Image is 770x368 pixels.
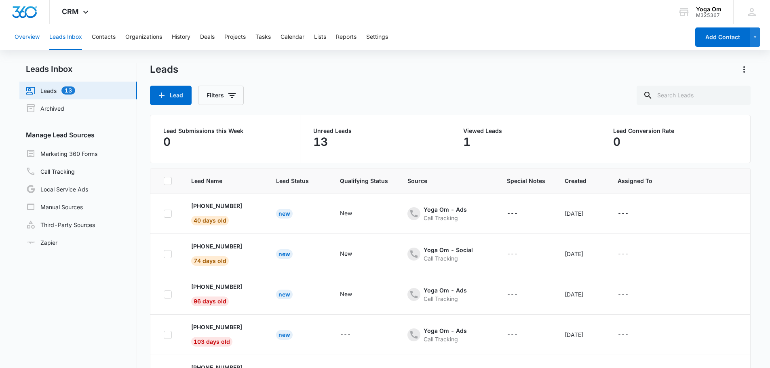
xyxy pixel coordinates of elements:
[150,63,178,76] h1: Leads
[92,24,116,50] button: Contacts
[407,246,487,263] div: - - Select to Edit Field
[26,238,57,247] a: Zapier
[340,209,352,217] div: New
[738,63,751,76] button: Actions
[19,130,137,140] h3: Manage Lead Sources
[125,24,162,50] button: Organizations
[696,6,721,13] div: account name
[424,246,473,254] div: Yoga Om - Social
[366,24,388,50] button: Settings
[200,24,215,50] button: Deals
[613,135,620,148] p: 0
[618,209,643,219] div: - - Select to Edit Field
[191,242,242,250] p: [PHONE_NUMBER]
[191,177,245,185] span: Lead Name
[340,177,388,185] span: Qualifying Status
[407,205,481,222] div: - - Select to Edit Field
[191,202,242,224] a: [PHONE_NUMBER]40 days old
[618,290,643,299] div: - - Select to Edit Field
[26,166,75,176] a: Call Tracking
[26,220,95,229] a: Third-Party Sources
[424,254,473,263] div: Call Tracking
[507,290,532,299] div: - - Select to Edit Field
[618,209,629,219] div: ---
[313,135,328,148] p: 13
[191,323,242,331] p: [PHONE_NUMBER]
[255,24,271,50] button: Tasks
[340,290,367,299] div: - - Select to Edit Field
[507,330,518,340] div: ---
[276,331,293,338] a: New
[276,291,293,298] a: New
[191,242,257,266] div: - - Select to Edit Field
[191,323,257,347] div: - - Select to Edit Field
[340,330,365,340] div: - - Select to Edit Field
[407,326,481,343] div: - - Select to Edit Field
[618,290,629,299] div: ---
[424,326,467,335] div: Yoga Om - Ads
[26,202,83,212] a: Manual Sources
[565,330,598,339] div: [DATE]
[424,286,467,294] div: Yoga Om - Ads
[424,214,467,222] div: Call Tracking
[191,216,229,225] span: 40 days old
[62,7,79,16] span: CRM
[340,209,367,219] div: - - Select to Edit Field
[15,24,40,50] button: Overview
[191,297,229,306] span: 96 days old
[340,249,367,259] div: - - Select to Edit Field
[281,24,304,50] button: Calendar
[618,249,629,259] div: ---
[191,282,242,291] p: [PHONE_NUMBER]
[276,177,309,185] span: Lead Status
[191,323,242,345] a: [PHONE_NUMBER]103 days old
[276,249,293,259] div: New
[150,86,192,105] button: Lead
[191,256,229,266] span: 74 days old
[313,128,437,134] p: Unread Leads
[26,184,88,194] a: Local Service Ads
[565,177,586,185] span: Created
[191,282,257,306] div: - - Select to Edit Field
[424,294,467,303] div: Call Tracking
[276,210,293,217] a: New
[637,86,751,105] input: Search Leads
[198,86,244,105] button: Filters
[407,286,481,303] div: - - Select to Edit Field
[276,290,293,299] div: New
[276,250,293,257] a: New
[336,24,357,50] button: Reports
[276,209,293,219] div: New
[424,205,467,214] div: Yoga Om - Ads
[507,330,532,340] div: - - Select to Edit Field
[191,337,232,347] span: 103 days old
[276,330,293,340] div: New
[618,330,629,340] div: ---
[463,128,587,134] p: Viewed Leads
[49,24,82,50] button: Leads Inbox
[163,128,287,134] p: Lead Submissions this Week
[224,24,246,50] button: Projects
[507,249,518,259] div: ---
[191,202,257,225] div: - - Select to Edit Field
[565,250,598,258] div: [DATE]
[314,24,326,50] button: Lists
[507,209,532,219] div: - - Select to Edit Field
[507,249,532,259] div: - - Select to Edit Field
[507,290,518,299] div: ---
[507,177,545,185] span: Special Notes
[463,135,470,148] p: 1
[26,149,97,158] a: Marketing 360 Forms
[26,103,64,113] a: Archived
[163,135,171,148] p: 0
[695,27,750,47] button: Add Contact
[696,13,721,18] div: account id
[424,335,467,343] div: Call Tracking
[507,209,518,219] div: ---
[340,249,352,258] div: New
[565,209,598,218] div: [DATE]
[191,282,242,305] a: [PHONE_NUMBER]96 days old
[407,177,476,185] span: Source
[618,249,643,259] div: - - Select to Edit Field
[618,330,643,340] div: - - Select to Edit Field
